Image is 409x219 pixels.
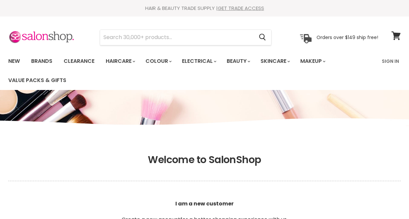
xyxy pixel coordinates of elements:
[100,29,271,45] form: Product
[100,30,254,45] input: Search
[175,200,234,207] b: I am a new customer
[8,154,401,166] h1: Welcome to SalonShop
[3,73,71,87] a: Value Packs & Gifts
[177,54,220,68] a: Electrical
[141,54,176,68] a: Colour
[101,54,139,68] a: Haircare
[3,52,378,90] ul: Main menu
[317,34,378,40] p: Orders over $149 ship free!
[218,5,264,12] a: GET TRADE ACCESS
[3,54,25,68] a: New
[222,54,254,68] a: Beauty
[26,54,57,68] a: Brands
[378,54,403,68] a: Sign In
[295,54,329,68] a: Makeup
[59,54,99,68] a: Clearance
[256,54,294,68] a: Skincare
[254,30,271,45] button: Search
